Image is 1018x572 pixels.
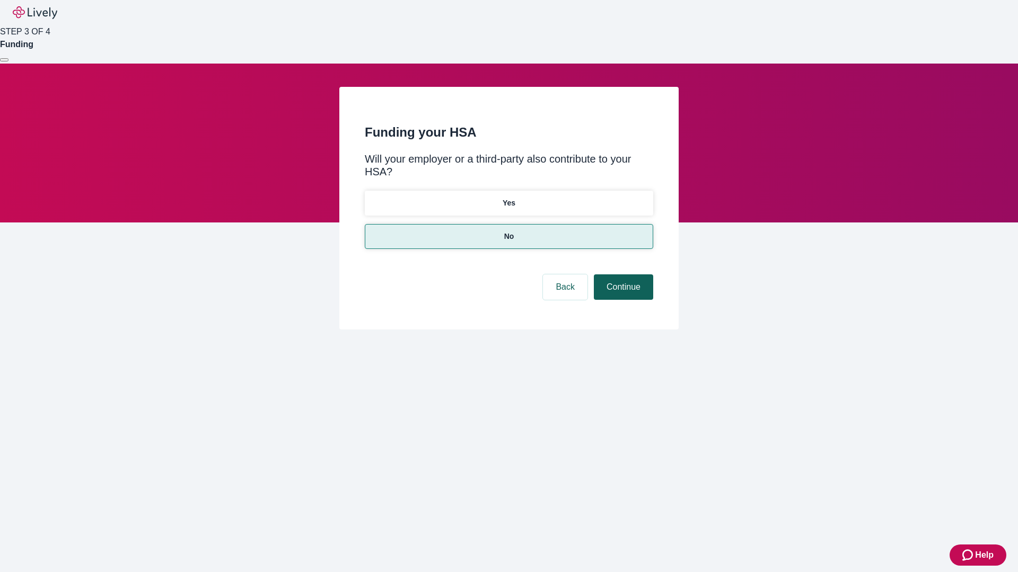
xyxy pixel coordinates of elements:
[504,231,514,242] p: No
[503,198,515,209] p: Yes
[365,191,653,216] button: Yes
[365,123,653,142] h2: Funding your HSA
[962,549,975,561] svg: Zendesk support icon
[950,544,1006,566] button: Zendesk support iconHelp
[365,224,653,249] button: No
[13,6,57,19] img: Lively
[975,549,994,561] span: Help
[365,153,653,178] div: Will your employer or a third-party also contribute to your HSA?
[543,274,587,300] button: Back
[594,274,653,300] button: Continue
